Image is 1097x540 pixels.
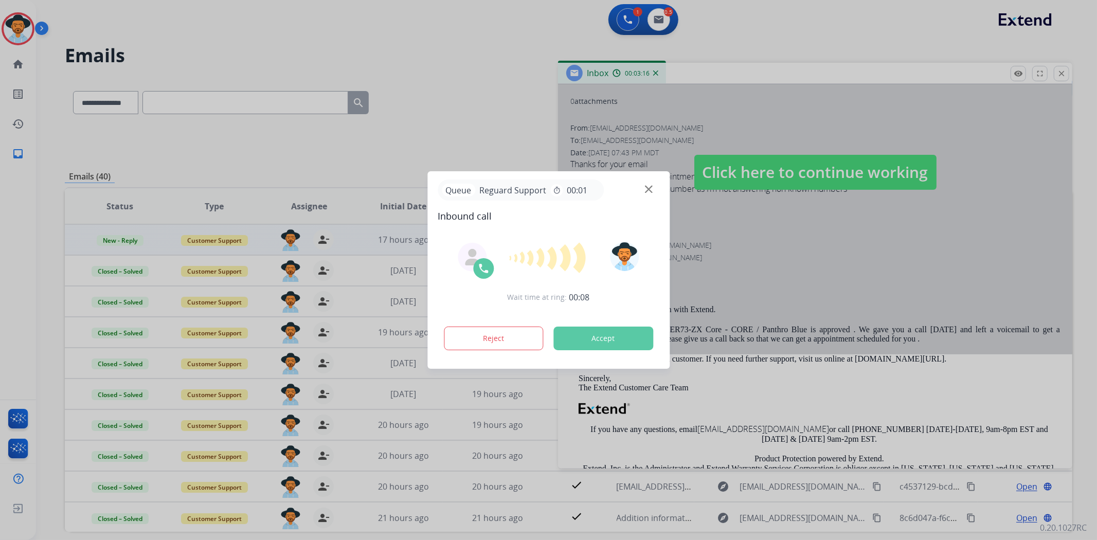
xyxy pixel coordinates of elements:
button: Accept [553,327,653,350]
p: Queue [442,184,475,196]
button: Reject [444,327,544,350]
img: close-button [645,186,653,193]
span: 00:08 [569,291,590,303]
img: avatar [610,242,639,271]
span: Wait time at ring: [508,292,567,302]
img: call-icon [477,262,490,275]
p: 0.20.1027RC [1040,521,1087,534]
mat-icon: timer [552,186,561,194]
span: Inbound call [438,209,659,223]
img: agent-avatar [464,249,480,265]
span: 00:01 [567,184,587,196]
span: Reguard Support [475,184,550,196]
